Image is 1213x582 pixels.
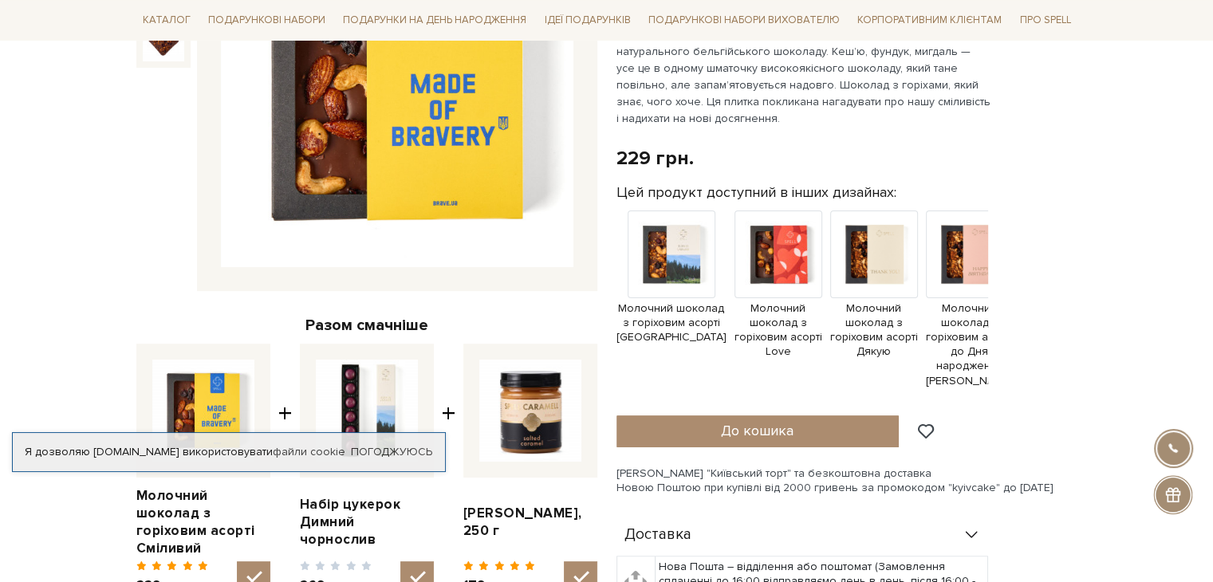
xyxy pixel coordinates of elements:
img: Продукт [628,210,715,298]
button: До кошика [616,415,900,447]
a: Каталог [136,8,197,33]
a: Корпоративним клієнтам [851,6,1008,33]
span: Молочний шоколад з горіховим асорті [GEOGRAPHIC_DATA] [616,301,727,345]
a: Молочний шоколад з горіховим асорті Love [734,246,822,359]
img: Молочний шоколад з горіховим асорті Сміливий [143,19,184,61]
span: До кошика [721,422,794,439]
span: Молочний шоколад з горіховим асорті Дякую [830,301,918,360]
img: Карамель солона, 250 г [479,360,581,462]
a: Подарункові набори [202,8,332,33]
div: Разом смачніше [136,315,597,336]
div: 229 грн. [616,146,694,171]
div: [PERSON_NAME] "Київський торт" та безкоштовна доставка Новою Поштою при купівлі від 2000 гривень ... [616,466,1077,495]
a: Ідеї подарунків [538,8,636,33]
a: Подарункові набори вихователю [642,6,846,33]
img: Молочний шоколад з горіховим асорті Сміливий [152,360,254,462]
a: Молочний шоколад з горіховим асорті [GEOGRAPHIC_DATA] [616,246,727,344]
a: файли cookie [273,445,345,458]
span: Доставка [624,528,691,542]
img: Набір цукерок Димний чорнослив [316,360,418,462]
a: Набір цукерок Димний чорнослив [300,496,434,549]
p: У тому, що [DEMOGRAPHIC_DATA] — “міцні горішки”, не залишилося жодних сумнівів. Сміливий — поєдна... [616,10,990,127]
div: Я дозволяю [DOMAIN_NAME] використовувати [13,445,445,459]
img: Продукт [734,210,822,298]
a: Подарунки на День народження [337,8,533,33]
img: Продукт [830,210,918,298]
a: Про Spell [1013,8,1077,33]
img: Продукт [926,210,1014,298]
a: Погоджуюсь [351,445,432,459]
span: Молочний шоколад з горіховим асорті Love [734,301,822,360]
a: [PERSON_NAME], 250 г [463,505,597,540]
a: Молочний шоколад з горіховим асорті до Дня народження [PERSON_NAME] [926,246,1014,388]
a: Молочний шоколад з горіховим асорті Дякую [830,246,918,359]
a: Молочний шоколад з горіховим асорті Сміливий [136,487,270,557]
span: Молочний шоколад з горіховим асорті до Дня народження [PERSON_NAME] [926,301,1014,388]
label: Цей продукт доступний в інших дизайнах: [616,183,896,202]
